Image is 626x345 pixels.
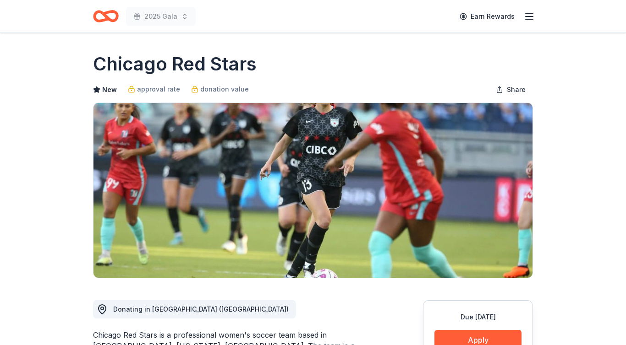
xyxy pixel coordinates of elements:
a: Earn Rewards [454,8,520,25]
img: Image for Chicago Red Stars [93,103,533,278]
span: New [102,84,117,95]
span: donation value [200,84,249,95]
span: 2025 Gala [144,11,177,22]
div: Due [DATE] [434,312,522,323]
a: Home [93,5,119,27]
h1: Chicago Red Stars [93,51,257,77]
span: Donating in [GEOGRAPHIC_DATA] ([GEOGRAPHIC_DATA]) [113,305,289,313]
a: donation value [191,84,249,95]
a: approval rate [128,84,180,95]
span: approval rate [137,84,180,95]
button: Share [489,81,533,99]
button: 2025 Gala [126,7,196,26]
span: Share [507,84,526,95]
